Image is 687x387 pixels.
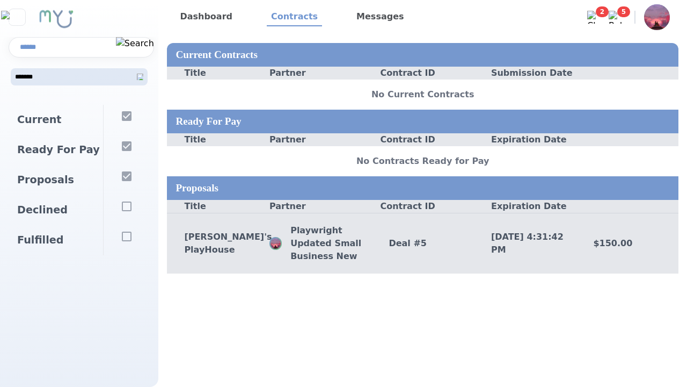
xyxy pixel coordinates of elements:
[269,67,372,80] div: Partner
[167,43,678,67] div: Current Contracts
[644,4,670,30] img: Profile
[269,200,372,213] div: Partner
[9,105,103,135] div: Current
[609,11,622,24] img: Bell
[617,6,630,17] span: 5
[167,231,269,256] div: [PERSON_NAME]'s PlayHouse
[371,200,474,213] div: Contract ID
[1,11,33,24] img: Close sidebar
[167,176,678,200] div: Proposals
[587,11,600,24] img: Chat
[352,8,408,26] a: Messages
[167,146,678,176] div: No Contracts Ready for Pay
[596,6,609,17] span: 2
[167,200,269,213] div: Title
[167,80,678,110] div: No Current Contracts
[9,165,103,195] div: Proposals
[9,135,103,165] div: Ready For Pay
[9,225,103,255] div: Fulfilled
[176,8,237,26] a: Dashboard
[474,133,576,146] div: Expiration Date
[371,237,474,250] div: Deal # 5
[371,67,474,80] div: Contract ID
[474,231,576,256] div: [DATE] 4:31:42 PM
[267,8,322,26] a: Contracts
[474,67,576,80] div: Submission Date
[167,110,678,133] div: Ready For Pay
[282,224,371,263] p: Playwright Updated Small Business New
[271,238,281,248] img: Profile
[474,200,576,213] div: Expiration Date
[167,133,269,146] div: Title
[576,237,678,250] div: $150.00
[9,195,103,225] div: Declined
[371,133,474,146] div: Contract ID
[269,133,372,146] div: Partner
[167,67,269,80] div: Title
